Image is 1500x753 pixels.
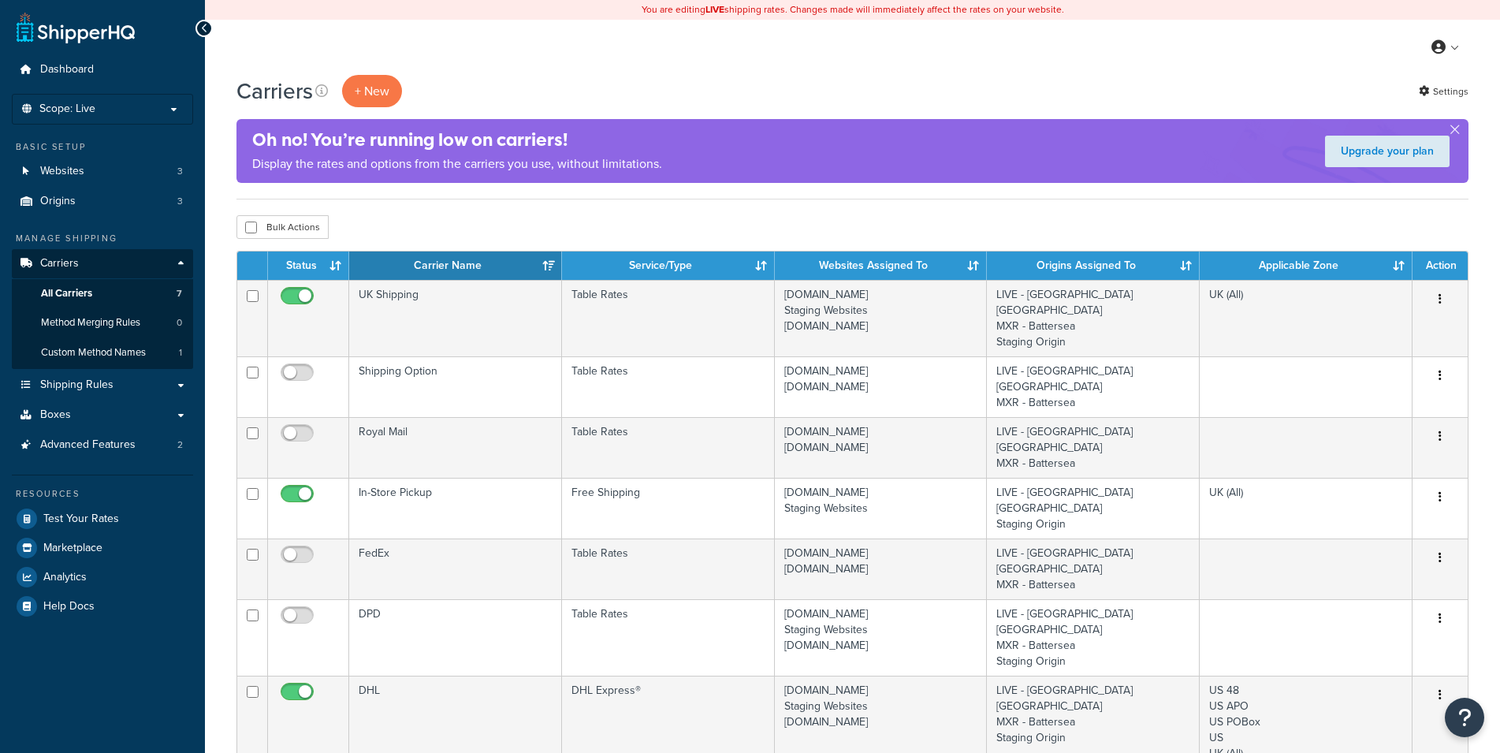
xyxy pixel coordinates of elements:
td: [DOMAIN_NAME] Staging Websites [DOMAIN_NAME] [775,599,988,676]
td: UK (All) [1200,478,1413,539]
td: [DOMAIN_NAME] [DOMAIN_NAME] [775,356,988,417]
button: + New [342,75,402,107]
div: Basic Setup [12,140,193,154]
a: Upgrade your plan [1325,136,1450,167]
td: Table Rates [562,280,775,356]
span: 1 [179,346,182,360]
th: Origins Assigned To: activate to sort column ascending [987,252,1200,280]
span: Boxes [40,408,71,422]
li: Origins [12,187,193,216]
a: Advanced Features 2 [12,431,193,460]
div: Manage Shipping [12,232,193,245]
td: In-Store Pickup [349,478,562,539]
span: Custom Method Names [41,346,146,360]
a: Dashboard [12,55,193,84]
td: LIVE - [GEOGRAPHIC_DATA] [GEOGRAPHIC_DATA] MXR - Battersea [987,417,1200,478]
td: [DOMAIN_NAME] Staging Websites [DOMAIN_NAME] [775,280,988,356]
span: Advanced Features [40,438,136,452]
td: LIVE - [GEOGRAPHIC_DATA] [GEOGRAPHIC_DATA] MXR - Battersea Staging Origin [987,280,1200,356]
span: 3 [177,165,183,178]
a: ShipperHQ Home [17,12,135,43]
th: Service/Type: activate to sort column ascending [562,252,775,280]
td: Table Rates [562,539,775,599]
a: Test Your Rates [12,505,193,533]
td: DPD [349,599,562,676]
b: LIVE [705,2,724,17]
li: Custom Method Names [12,338,193,367]
div: Resources [12,487,193,501]
span: 0 [177,316,182,330]
td: LIVE - [GEOGRAPHIC_DATA] [GEOGRAPHIC_DATA] MXR - Battersea [987,539,1200,599]
li: Advanced Features [12,431,193,460]
span: Help Docs [43,600,95,613]
a: Shipping Rules [12,371,193,400]
td: LIVE - [GEOGRAPHIC_DATA] [GEOGRAPHIC_DATA] Staging Origin [987,478,1200,539]
th: Websites Assigned To: activate to sort column ascending [775,252,988,280]
span: Websites [40,165,84,178]
td: FedEx [349,539,562,599]
a: Marketplace [12,534,193,562]
li: Websites [12,157,193,186]
span: Scope: Live [39,103,95,116]
span: 2 [177,438,183,452]
span: Marketplace [43,542,102,555]
li: Method Merging Rules [12,308,193,337]
td: Shipping Option [349,356,562,417]
p: Display the rates and options from the carriers you use, without limitations. [252,153,662,175]
a: Carriers [12,249,193,278]
span: Carriers [40,257,79,270]
a: Custom Method Names 1 [12,338,193,367]
a: Websites 3 [12,157,193,186]
a: Method Merging Rules 0 [12,308,193,337]
h4: Oh no! You’re running low on carriers! [252,127,662,153]
td: Table Rates [562,356,775,417]
span: Shipping Rules [40,378,114,392]
span: All Carriers [41,287,92,300]
td: LIVE - [GEOGRAPHIC_DATA] [GEOGRAPHIC_DATA] MXR - Battersea Staging Origin [987,599,1200,676]
span: Method Merging Rules [41,316,140,330]
td: Table Rates [562,599,775,676]
td: Royal Mail [349,417,562,478]
td: UK (All) [1200,280,1413,356]
span: Analytics [43,571,87,584]
li: All Carriers [12,279,193,308]
th: Applicable Zone: activate to sort column ascending [1200,252,1413,280]
a: Origins 3 [12,187,193,216]
h1: Carriers [236,76,313,106]
th: Carrier Name: activate to sort column ascending [349,252,562,280]
td: [DOMAIN_NAME] [DOMAIN_NAME] [775,417,988,478]
span: Dashboard [40,63,94,76]
td: [DOMAIN_NAME] Staging Websites [775,478,988,539]
span: Test Your Rates [43,513,119,526]
button: Open Resource Center [1445,698,1484,737]
a: Settings [1419,80,1468,103]
td: Table Rates [562,417,775,478]
td: Free Shipping [562,478,775,539]
span: 7 [177,287,182,300]
a: Boxes [12,401,193,430]
a: Analytics [12,563,193,591]
a: Help Docs [12,592,193,621]
span: 3 [177,195,183,208]
button: Bulk Actions [236,215,329,239]
th: Action [1413,252,1468,280]
td: UK Shipping [349,280,562,356]
li: Carriers [12,249,193,369]
a: All Carriers 7 [12,279,193,308]
span: Origins [40,195,76,208]
th: Status: activate to sort column ascending [268,252,349,280]
td: [DOMAIN_NAME] [DOMAIN_NAME] [775,539,988,599]
td: LIVE - [GEOGRAPHIC_DATA] [GEOGRAPHIC_DATA] MXR - Battersea [987,356,1200,417]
